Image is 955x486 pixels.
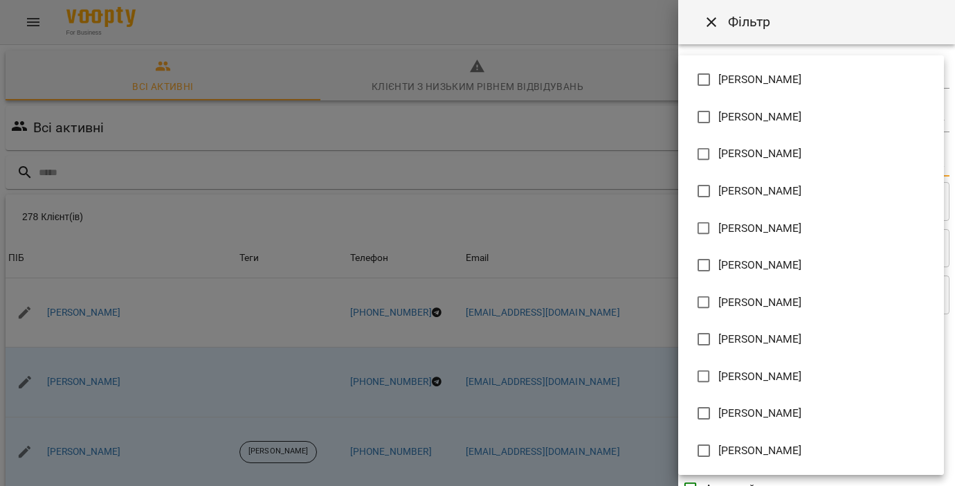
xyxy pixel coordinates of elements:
[718,183,802,199] span: [PERSON_NAME]
[718,109,802,125] span: [PERSON_NAME]
[718,71,802,88] span: [PERSON_NAME]
[718,257,802,273] span: [PERSON_NAME]
[718,145,802,162] span: [PERSON_NAME]
[718,294,802,311] span: [PERSON_NAME]
[718,368,802,385] span: [PERSON_NAME]
[718,331,802,348] span: [PERSON_NAME]
[718,220,802,237] span: [PERSON_NAME]
[718,442,802,459] span: [PERSON_NAME]
[718,405,802,422] span: [PERSON_NAME]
